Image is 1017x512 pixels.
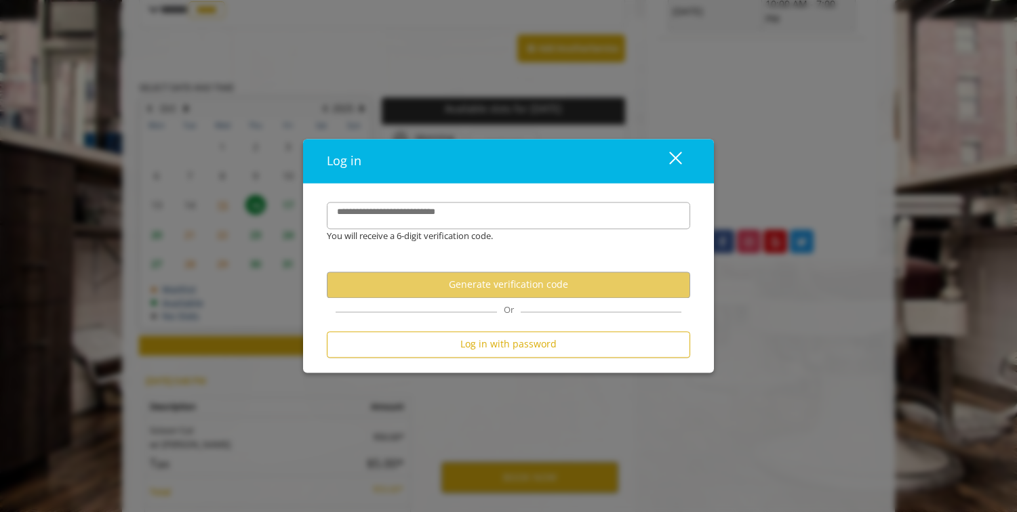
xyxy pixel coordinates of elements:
[327,152,361,169] span: Log in
[317,229,680,243] div: You will receive a 6-digit verification code.
[327,272,690,298] button: Generate verification code
[644,147,690,175] button: close dialog
[654,151,681,171] div: close dialog
[497,303,521,316] span: Or
[327,331,690,358] button: Log in with password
